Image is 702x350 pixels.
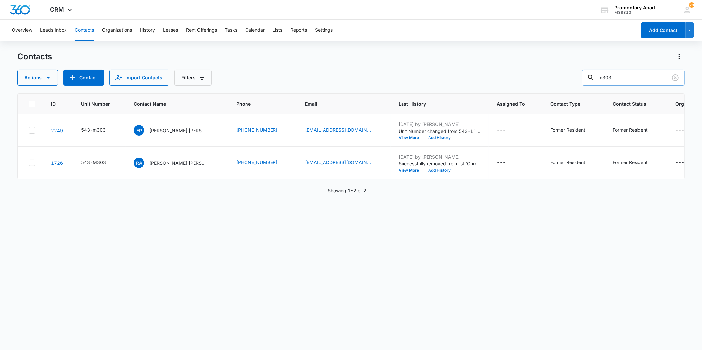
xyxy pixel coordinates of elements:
[550,126,585,133] div: Former Resident
[134,125,221,136] div: Contact Name - Ernest Padgett Shawna Clapp - Select to Edit Field
[81,159,106,166] div: 543-M303
[17,70,58,86] button: Actions
[675,126,696,134] div: Organization - - Select to Edit Field
[81,126,106,133] div: 543-m303
[134,158,221,168] div: Contact Name - Rylee Adkisson Emma Schumate Melanie Castillo - Select to Edit Field
[675,126,684,134] div: ---
[63,70,104,86] button: Add Contact
[51,160,63,166] a: Navigate to contact details page for Rylee Adkisson Emma Schumate Melanie Castillo
[225,20,237,41] button: Tasks
[497,126,506,134] div: ---
[236,100,280,107] span: Phone
[81,159,118,167] div: Unit Number - 543-M303 - Select to Edit Field
[17,52,52,62] h1: Contacts
[497,126,517,134] div: Assigned To - - Select to Edit Field
[236,126,289,134] div: Phone - (386) 559-4687 - Select to Edit Field
[328,187,366,194] p: Showing 1-2 of 2
[50,6,64,13] span: CRM
[305,126,371,133] a: [EMAIL_ADDRESS][DOMAIN_NAME]
[613,159,660,167] div: Contact Status - Former Resident - Select to Edit Field
[315,20,333,41] button: Settings
[134,100,211,107] span: Contact Name
[613,100,650,107] span: Contact Status
[675,159,684,167] div: ---
[550,126,597,134] div: Contact Type - Former Resident - Select to Edit Field
[614,10,663,15] div: account id
[134,125,144,136] span: EP
[424,168,455,172] button: Add History
[424,136,455,140] button: Add History
[305,159,383,167] div: Email - ryadkisson@icloud.com - Select to Edit Field
[399,100,471,107] span: Last History
[290,20,307,41] button: Reports
[550,159,585,166] div: Former Resident
[81,126,117,134] div: Unit Number - 543-m303 - Select to Edit Field
[675,159,696,167] div: Organization - - Select to Edit Field
[670,72,681,83] button: Clear
[614,5,663,10] div: account name
[51,100,56,107] span: ID
[305,100,373,107] span: Email
[674,51,685,62] button: Actions
[75,20,94,41] button: Contacts
[613,159,648,166] div: Former Resident
[550,100,587,107] span: Contact Type
[186,20,217,41] button: Rent Offerings
[613,126,660,134] div: Contact Status - Former Resident - Select to Edit Field
[236,159,289,167] div: Phone - (970) 673-2969 - Select to Edit Field
[163,20,178,41] button: Leases
[149,127,209,134] p: [PERSON_NAME] [PERSON_NAME]
[399,160,481,167] p: Successfully removed from list 'Current Residents '.
[51,128,63,133] a: Navigate to contact details page for Ernest Padgett Shawna Clapp
[245,20,265,41] button: Calendar
[12,20,32,41] button: Overview
[399,153,481,160] p: [DATE] by [PERSON_NAME]
[236,159,277,166] a: [PHONE_NUMBER]
[550,159,597,167] div: Contact Type - Former Resident - Select to Edit Field
[497,100,525,107] span: Assigned To
[399,121,481,128] p: [DATE] by [PERSON_NAME]
[399,128,481,135] p: Unit Number changed from 543-L104 to 543-m303.
[582,70,685,86] input: Search Contacts
[236,126,277,133] a: [PHONE_NUMBER]
[149,160,209,166] p: [PERSON_NAME] [PERSON_NAME] [PERSON_NAME]
[134,158,144,168] span: RA
[305,126,383,134] div: Email - epadgett2771@icloud.com - Select to Edit Field
[689,2,694,8] div: notifications count
[399,136,424,140] button: View More
[613,126,648,133] div: Former Resident
[273,20,282,41] button: Lists
[109,70,169,86] button: Import Contacts
[140,20,155,41] button: History
[102,20,132,41] button: Organizations
[689,2,694,8] span: 28
[40,20,67,41] button: Leads Inbox
[399,168,424,172] button: View More
[641,22,686,38] button: Add Contact
[305,159,371,166] a: [EMAIL_ADDRESS][DOMAIN_NAME]
[174,70,212,86] button: Filters
[497,159,506,167] div: ---
[497,159,517,167] div: Assigned To - - Select to Edit Field
[81,100,118,107] span: Unit Number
